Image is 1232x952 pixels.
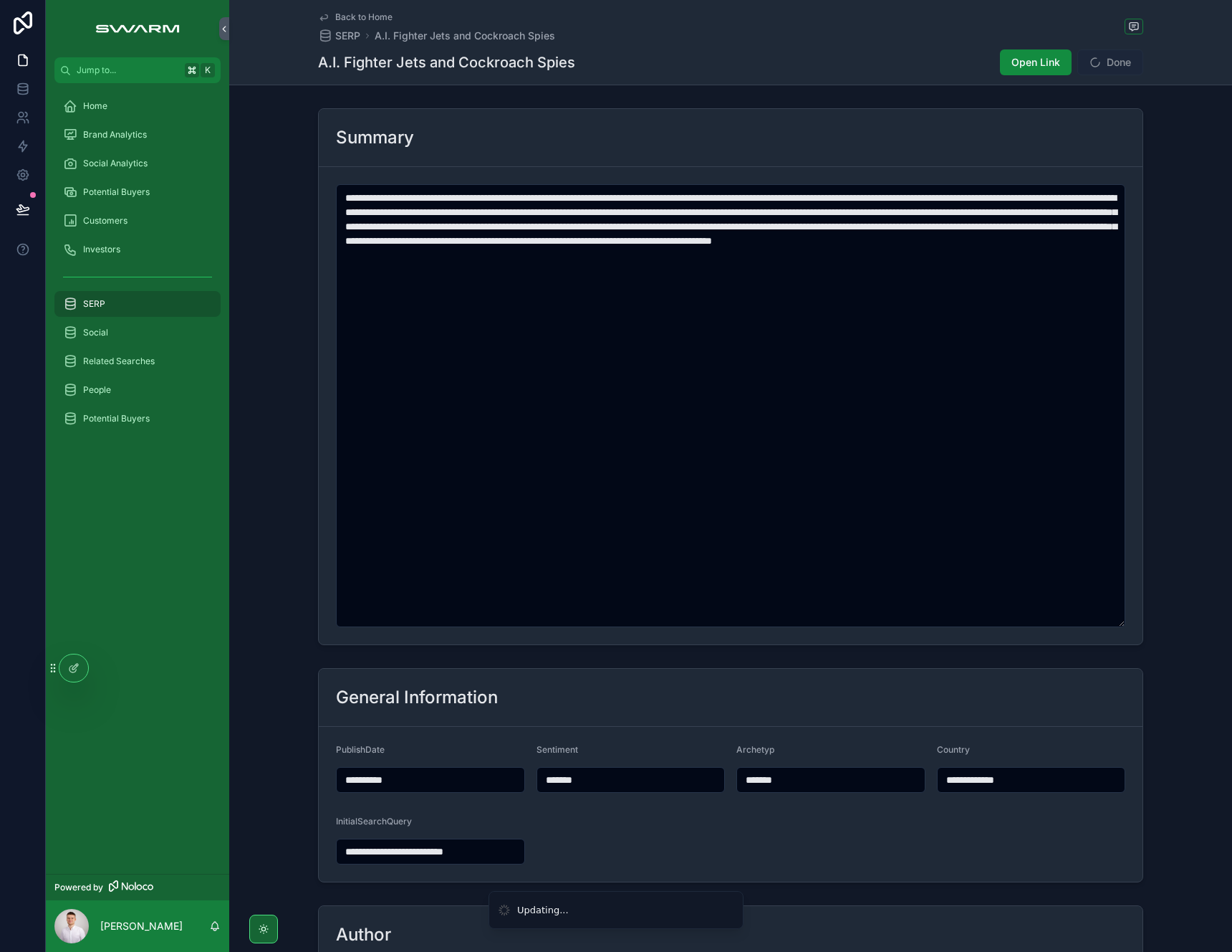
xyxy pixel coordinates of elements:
a: Potential Buyers [54,406,221,432]
span: Sentiment [536,744,578,755]
span: Potential Buyers [83,186,150,198]
span: Social Analytics [83,158,148,169]
span: Customers [83,215,127,227]
span: Potential Buyers [83,413,150,424]
a: Social Analytics [54,151,221,176]
span: Brand Analytics [83,129,147,141]
span: SERP [83,298,105,310]
a: Investors [54,237,221,262]
h2: Summary [336,126,414,149]
span: People [83,384,111,396]
span: Home [83,100,107,112]
span: Social [83,327,108,338]
a: Related Searches [54,348,221,374]
span: Investors [83,244,120,255]
span: InitialSearchQuery [336,816,412,827]
a: Potential Buyers [54,179,221,205]
h2: Author [336,923,391,946]
span: Related Searches [83,356,155,367]
h2: General Information [336,686,498,709]
div: Updating... [517,903,569,918]
span: Archetyp [736,744,774,755]
h1: A.I. Fighter Jets and Cockroach Spies [318,52,575,72]
span: Country [937,744,970,755]
p: [PERSON_NAME] [100,919,183,933]
span: K [202,65,213,76]
span: Open Link [1011,55,1060,70]
a: SERP [318,29,360,43]
a: Customers [54,208,221,234]
a: Home [54,93,221,119]
a: Powered by [46,874,229,900]
span: Back to Home [335,11,393,23]
img: App logo [88,17,186,40]
div: scrollable content [46,83,229,450]
span: PublishDate [336,744,385,755]
a: Back to Home [318,11,393,23]
button: Open Link [1000,49,1072,75]
span: Powered by [54,882,103,893]
button: Jump to...K [54,57,221,83]
span: SERP [335,29,360,43]
a: Social [54,320,221,346]
span: Jump to... [77,65,179,76]
a: Brand Analytics [54,122,221,148]
a: A.I. Fighter Jets and Cockroach Spies [375,29,555,43]
a: SERP [54,291,221,317]
a: People [54,377,221,403]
